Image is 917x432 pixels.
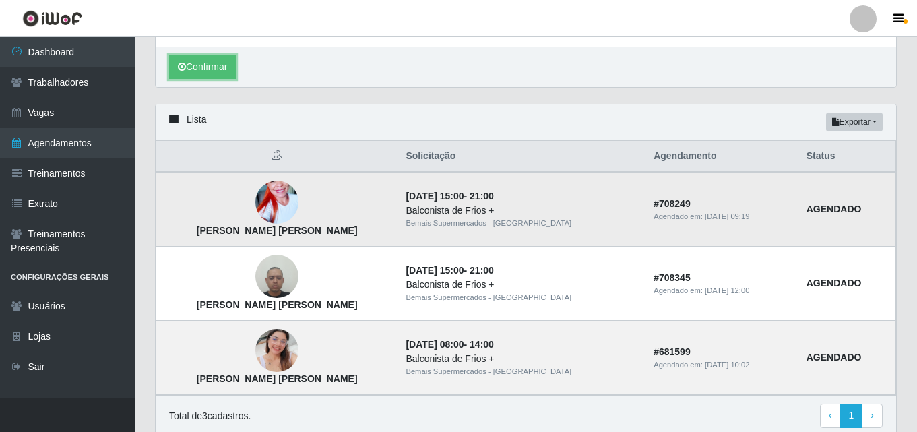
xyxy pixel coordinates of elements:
time: [DATE] 12:00 [705,286,749,295]
img: Janete Corte Leite [255,164,298,241]
a: Previous [820,404,841,428]
strong: [PERSON_NAME] [PERSON_NAME] [197,299,358,310]
th: Solicitação [398,141,645,173]
div: Agendado em: [654,359,790,371]
strong: AGENDADO [807,278,862,288]
a: Next [862,404,883,428]
div: Lista [156,104,896,140]
div: Balconista de Frios + [406,352,637,366]
time: [DATE] 15:00 [406,265,464,276]
time: 14:00 [470,339,494,350]
strong: AGENDADO [807,352,862,363]
strong: - [406,191,493,202]
div: Bemais Supermercados - [GEOGRAPHIC_DATA] [406,366,637,377]
p: Total de 3 cadastros. [169,409,251,423]
div: Balconista de Frios + [406,204,637,218]
div: Balconista de Frios + [406,278,637,292]
img: CoreUI Logo [22,10,82,27]
th: Status [798,141,896,173]
img: Gustavo Felipe Pinho Souza [255,248,298,305]
img: Ingrid Beatriz Braz Oliveira [255,313,298,390]
strong: # 681599 [654,346,691,357]
th: Agendamento [645,141,798,173]
span: › [871,410,874,421]
time: [DATE] 15:00 [406,191,464,202]
strong: # 708249 [654,198,691,209]
strong: [PERSON_NAME] [PERSON_NAME] [197,225,358,236]
span: ‹ [829,410,832,421]
strong: - [406,265,493,276]
button: Exportar [826,113,883,131]
time: 21:00 [470,265,494,276]
strong: [PERSON_NAME] [PERSON_NAME] [197,373,358,384]
strong: - [406,339,493,350]
nav: pagination [820,404,883,428]
time: 21:00 [470,191,494,202]
strong: # 708345 [654,272,691,283]
time: [DATE] 09:19 [705,212,749,220]
a: 1 [840,404,863,428]
strong: AGENDADO [807,204,862,214]
div: Agendado em: [654,285,790,297]
button: Confirmar [169,55,236,79]
time: [DATE] 10:02 [705,361,749,369]
time: [DATE] 08:00 [406,339,464,350]
div: Bemais Supermercados - [GEOGRAPHIC_DATA] [406,292,637,303]
div: Bemais Supermercados - [GEOGRAPHIC_DATA] [406,218,637,229]
div: Agendado em: [654,211,790,222]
